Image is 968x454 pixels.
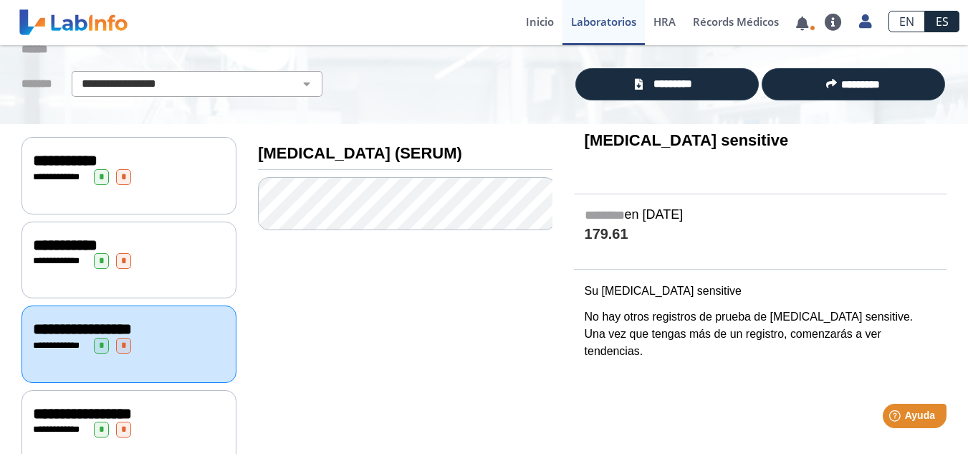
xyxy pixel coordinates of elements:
span: HRA [653,14,676,29]
b: [MEDICAL_DATA] (SERUM) [258,144,462,162]
a: EN [888,11,925,32]
iframe: Help widget launcher [840,398,952,438]
h5: en [DATE] [585,207,936,224]
a: ES [925,11,959,32]
h4: 179.61 [585,226,936,244]
b: [MEDICAL_DATA] sensitive [585,131,789,149]
p: No hay otros registros de prueba de [MEDICAL_DATA] sensitive. Una vez que tengas más de un regist... [585,308,936,360]
p: Su [MEDICAL_DATA] sensitive [585,283,936,300]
